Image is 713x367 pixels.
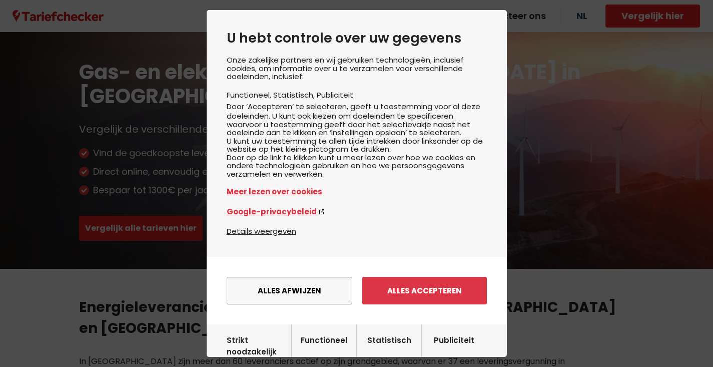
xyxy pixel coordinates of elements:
div: Onze zakelijke partners en wij gebruiken technologieën, inclusief cookies, om informatie over u t... [227,56,487,225]
div: menu [207,257,507,324]
button: Alles afwijzen [227,277,352,304]
button: Details weergeven [227,225,296,237]
li: Functioneel [227,90,273,100]
a: Meer lezen over cookies [227,186,487,197]
button: Alles accepteren [362,277,487,304]
h2: U hebt controle over uw gegevens [227,30,487,46]
li: Statistisch [273,90,317,100]
a: Google-privacybeleid [227,206,487,217]
li: Publiciteit [317,90,353,100]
